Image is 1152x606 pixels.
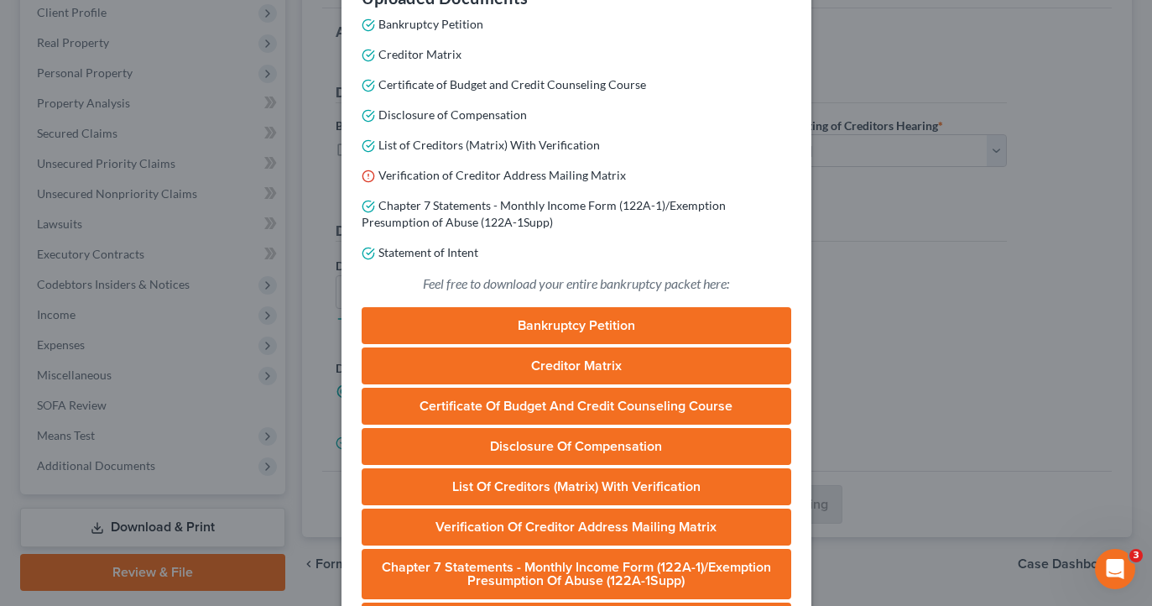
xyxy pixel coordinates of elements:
div: Send us a messageWe typically reply in a few hours [17,294,319,358]
span: Creditor Matrix [378,47,461,61]
img: Profile image for Lindsey [232,27,265,60]
div: Profile image for Emmathanks. i want to do through next chapter[PERSON_NAME]•17h ago [18,222,318,285]
span: Disclosure of Compensation [378,107,527,122]
span: Statement of Intent [378,245,478,259]
p: Feel free to download your entire bankruptcy packet here: [362,274,791,294]
div: Recent messageProfile image for Emmathanks. i want to do through next chapter[PERSON_NAME]•17h ago [17,197,319,285]
span: Chapter 7 Statements - Monthly Income Form (122A-1)/Exemption Presumption of Abuse (122A-1Supp) [362,198,726,229]
span: Bankruptcy Petition [378,17,483,31]
a: List of Creditors (Matrix) With Verification [362,468,791,505]
a: Verification of Creditor Address Mailing Matrix [362,509,791,546]
button: Search for help [24,374,311,407]
a: Bankruptcy Petition [362,307,791,344]
a: Creditor Matrix [362,347,791,384]
p: Hi there! [34,119,302,148]
div: • 17h ago [175,253,230,271]
span: List of Creditors (Matrix) With Verification [378,138,600,152]
span: Search for help [34,382,136,400]
iframe: Intercom live chat [1095,549,1135,589]
span: Verification of Creditor Address Mailing Matrix [378,168,626,182]
a: Chapter 7 Statements - Monthly Income Form (122A-1)/Exemption Presumption of Abuse (122A-1Supp) [362,549,791,599]
button: Help [224,452,336,519]
button: Messages [112,452,223,519]
div: Statement of Financial Affairs - Payments Made in the Last 90 days [34,421,281,456]
span: 3 [1129,549,1143,562]
div: We typically reply in a few hours [34,326,280,343]
span: Home [37,494,75,505]
div: Statement of Financial Affairs - Payments Made in the Last 90 days [24,414,311,462]
a: Disclosure of Compensation [362,428,791,465]
img: Profile image for Emma [34,237,68,270]
span: Certificate of Budget and Credit Counseling Course [378,77,646,91]
img: logo [34,34,166,55]
div: Send us a message [34,308,280,326]
span: Help [266,494,293,505]
span: Messages [139,494,197,505]
div: Recent message [34,212,301,229]
img: Profile image for Emma [263,27,297,60]
div: [PERSON_NAME] [75,253,172,271]
img: Profile image for James [200,27,233,60]
span: thanks. i want to do through next chapter [75,238,321,251]
p: How can we help? [34,148,302,176]
a: Certificate of Budget and Credit Counseling Course [362,388,791,425]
